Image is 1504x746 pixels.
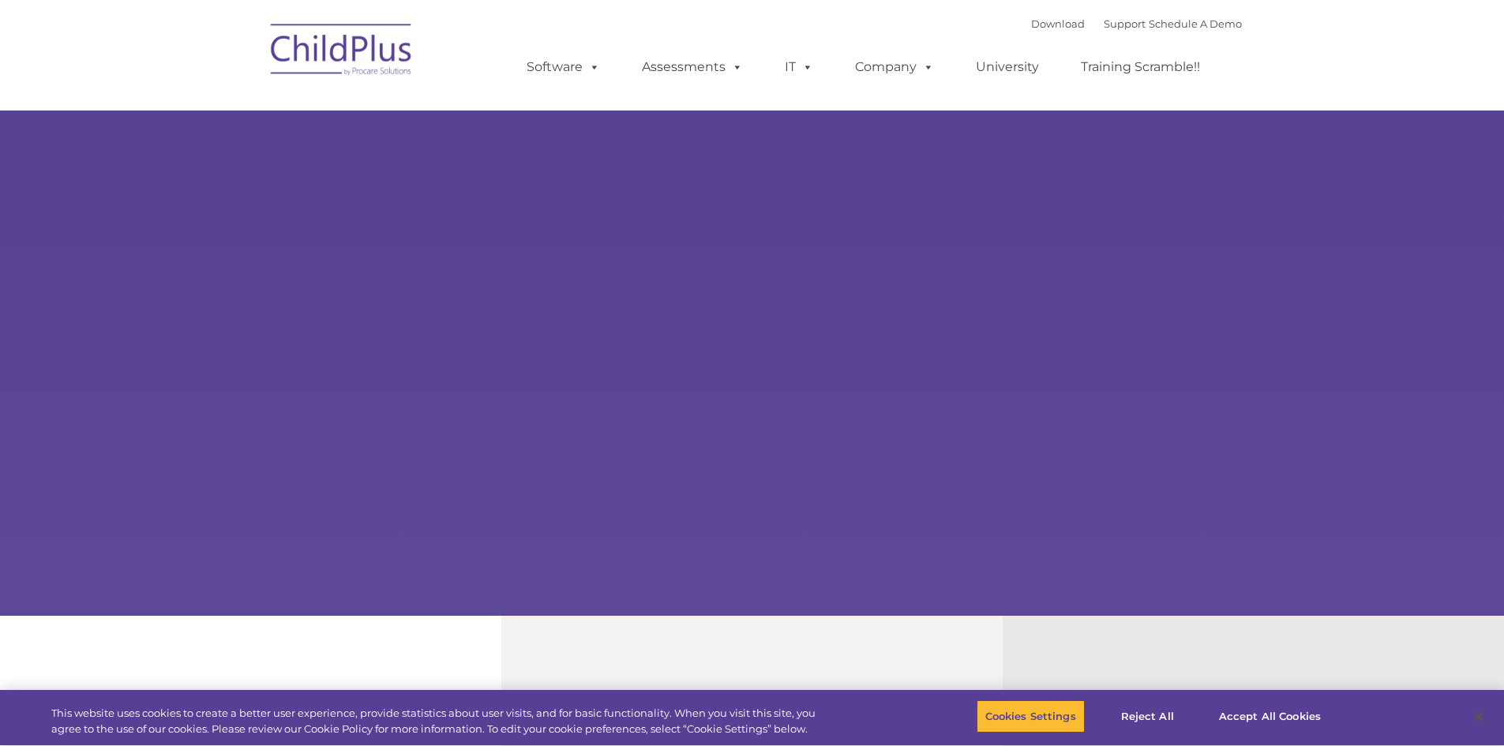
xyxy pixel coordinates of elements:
a: IT [769,51,829,83]
a: Software [511,51,616,83]
button: Reject All [1098,700,1197,733]
img: ChildPlus by Procare Solutions [263,13,421,92]
button: Accept All Cookies [1210,700,1330,733]
a: Company [839,51,950,83]
div: This website uses cookies to create a better user experience, provide statistics about user visit... [51,706,827,737]
button: Close [1461,699,1496,734]
a: Assessments [626,51,759,83]
a: Support [1104,17,1146,30]
font: | [1031,17,1242,30]
a: Schedule A Demo [1149,17,1242,30]
a: Download [1031,17,1085,30]
a: Training Scramble!! [1065,51,1216,83]
a: University [960,51,1055,83]
button: Cookies Settings [977,700,1085,733]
